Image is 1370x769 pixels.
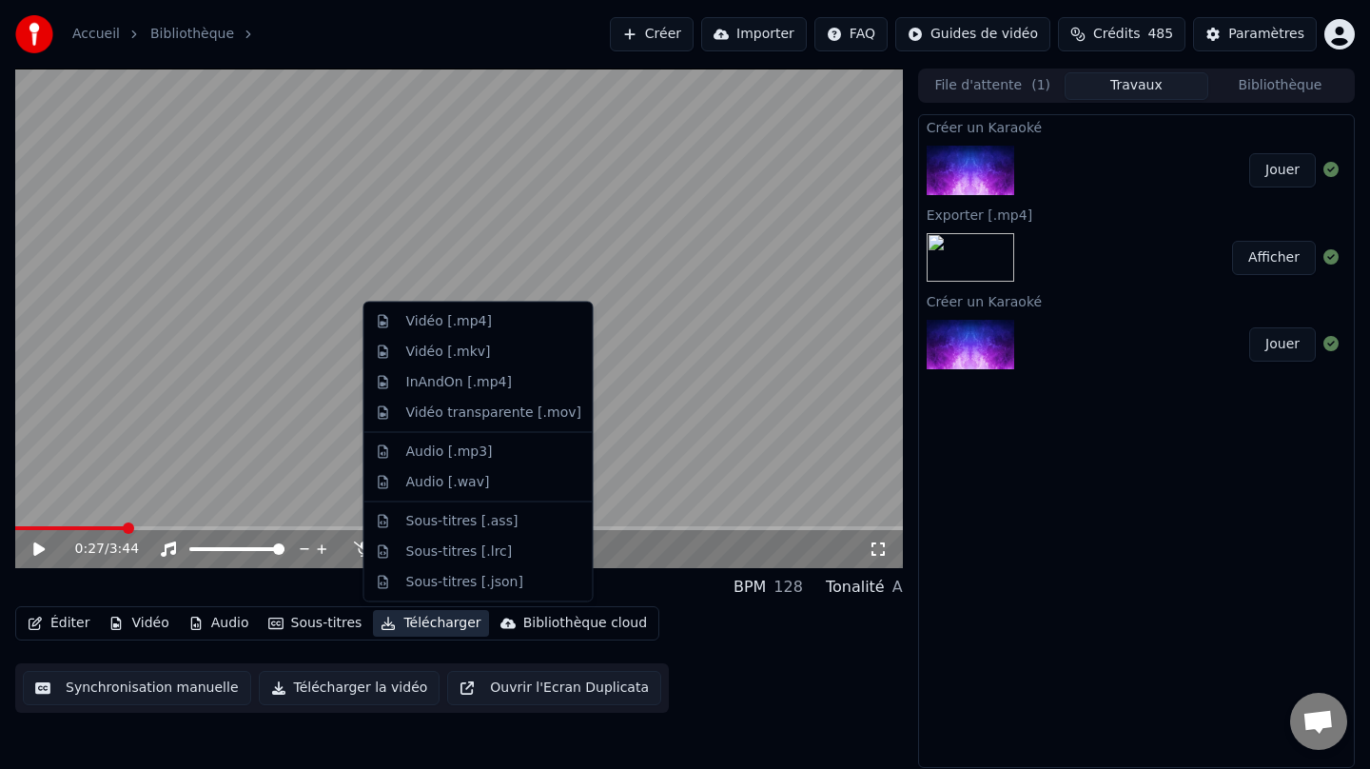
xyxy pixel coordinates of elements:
[1058,17,1185,51] button: Crédits485
[523,614,647,633] div: Bibliothèque cloud
[259,671,440,705] button: Télécharger la vidéo
[72,25,264,44] nav: breadcrumb
[919,289,1354,312] div: Créer un Karaoké
[373,610,488,637] button: Télécharger
[109,540,139,559] span: 3:44
[1065,72,1208,100] button: Travaux
[895,17,1050,51] button: Guides de vidéo
[406,472,490,491] div: Audio [.wav]
[406,342,491,361] div: Vidéo [.mkv]
[261,610,370,637] button: Sous-titres
[406,572,523,591] div: Sous-titres [.json]
[814,17,888,51] button: FAQ
[101,610,176,637] button: Vidéo
[1031,76,1050,95] span: ( 1 )
[20,610,97,637] button: Éditer
[1290,693,1347,750] a: Ouvrir le chat
[734,576,766,599] div: BPM
[75,540,105,559] span: 0:27
[773,576,803,599] div: 128
[447,671,661,705] button: Ouvrir l'Ecran Duplicata
[1147,25,1173,44] span: 485
[1093,25,1140,44] span: Crédits
[406,442,493,461] div: Audio [.mp3]
[406,372,513,391] div: InAndOn [.mp4]
[72,25,120,44] a: Accueil
[919,203,1354,226] div: Exporter [.mp4]
[826,576,885,599] div: Tonalité
[406,312,492,331] div: Vidéo [.mp4]
[701,17,807,51] button: Importer
[181,610,257,637] button: Audio
[892,576,903,599] div: A
[75,540,121,559] div: /
[150,25,234,44] a: Bibliothèque
[406,542,513,561] div: Sous-titres [.lrc]
[610,17,694,51] button: Créer
[919,115,1354,138] div: Créer un Karaoké
[921,72,1065,100] button: File d'attente
[406,403,581,422] div: Vidéo transparente [.mov]
[15,15,53,53] img: youka
[406,511,519,530] div: Sous-titres [.ass]
[1249,327,1316,362] button: Jouer
[1193,17,1317,51] button: Paramètres
[1249,153,1316,187] button: Jouer
[1232,241,1316,275] button: Afficher
[23,671,251,705] button: Synchronisation manuelle
[1208,72,1352,100] button: Bibliothèque
[1228,25,1304,44] div: Paramètres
